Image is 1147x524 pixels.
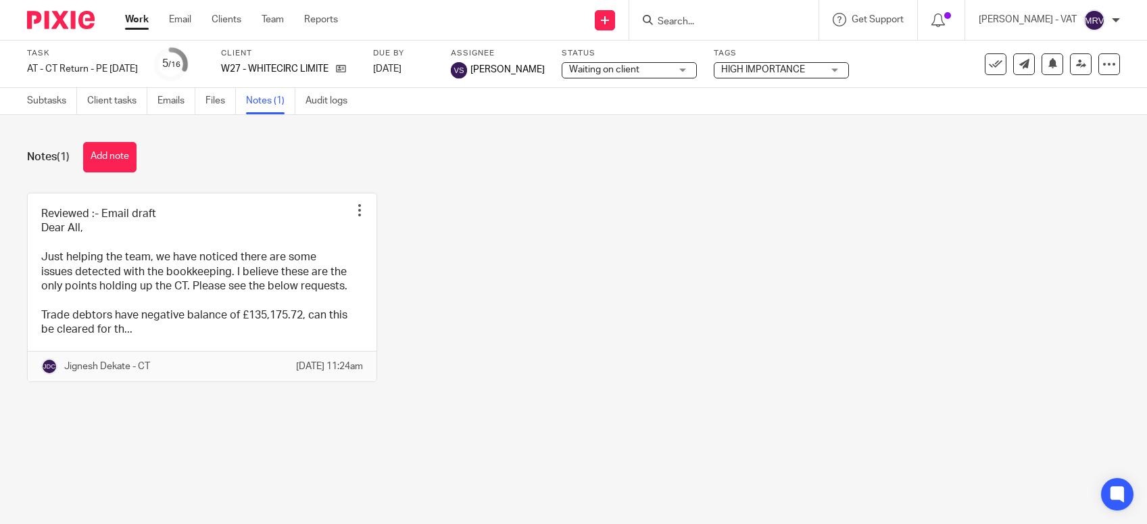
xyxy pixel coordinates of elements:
span: (1) [57,151,70,162]
span: Waiting on client [569,65,639,74]
a: Client tasks [87,88,147,114]
label: Assignee [451,48,545,59]
img: svg%3E [1083,9,1105,31]
a: Work [125,13,149,26]
h1: Notes [27,150,70,164]
p: Jignesh Dekate - CT [64,360,150,373]
span: Get Support [852,15,904,24]
a: Team [262,13,284,26]
div: AT - CT Return - PE [DATE] [27,62,138,76]
a: Files [205,88,236,114]
span: [DATE] [373,64,401,74]
label: Tags [714,48,849,59]
span: HIGH IMPORTANCE [721,65,805,74]
span: [PERSON_NAME] [470,63,545,76]
label: Status [562,48,697,59]
a: Email [169,13,191,26]
small: /16 [168,61,180,68]
p: W27 - WHITECIRC LIMITED [221,62,329,76]
button: Add note [83,142,137,172]
div: AT - CT Return - PE 31-08-2025 [27,62,138,76]
a: Reports [304,13,338,26]
a: Audit logs [306,88,358,114]
img: Pixie [27,11,95,29]
img: svg%3E [41,358,57,375]
label: Task [27,48,138,59]
p: [PERSON_NAME] - VAT [979,13,1077,26]
p: [DATE] 11:24am [296,360,363,373]
input: Search [656,16,778,28]
div: 5 [162,56,180,72]
a: Clients [212,13,241,26]
a: Emails [157,88,195,114]
a: Subtasks [27,88,77,114]
label: Due by [373,48,434,59]
label: Client [221,48,356,59]
a: Notes (1) [246,88,295,114]
img: svg%3E [451,62,467,78]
